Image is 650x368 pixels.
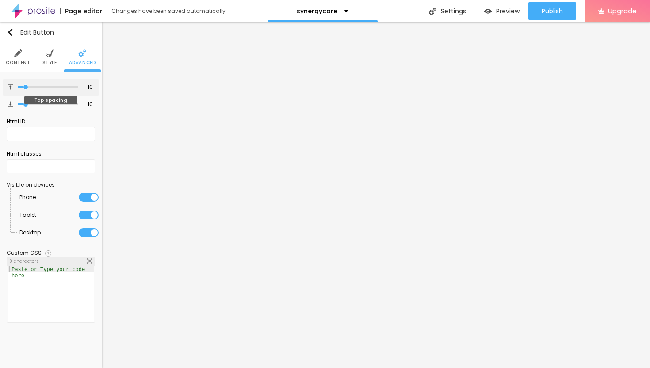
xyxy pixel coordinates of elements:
[14,49,22,57] img: Icone
[7,29,14,36] img: Icone
[297,8,337,14] p: synergycare
[42,61,57,65] span: Style
[69,61,96,65] span: Advanced
[8,101,13,107] img: Icone
[87,258,92,264] img: Icone
[7,250,42,256] div: Custom CSS
[102,22,650,368] iframe: Editor
[6,61,30,65] span: Content
[111,8,226,14] div: Changes have been saved automatically
[608,7,637,15] span: Upgrade
[19,224,41,241] span: Desktop
[475,2,528,20] button: Preview
[528,2,576,20] button: Publish
[19,206,36,224] span: Tablet
[78,49,86,57] img: Icone
[7,182,95,188] div: Visible on devices
[542,8,563,15] span: Publish
[8,84,13,90] img: Icone
[7,257,95,266] div: 0 characters
[496,8,520,15] span: Preview
[45,250,51,257] img: Icone
[7,150,95,158] div: Html classes
[7,29,54,36] div: Edit Button
[429,8,436,15] img: Icone
[19,188,36,206] span: Phone
[484,8,492,15] img: view-1.svg
[46,49,54,57] img: Icone
[8,266,94,279] div: Paste or Type your code here
[7,118,95,126] div: Html ID
[60,8,103,14] div: Page editor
